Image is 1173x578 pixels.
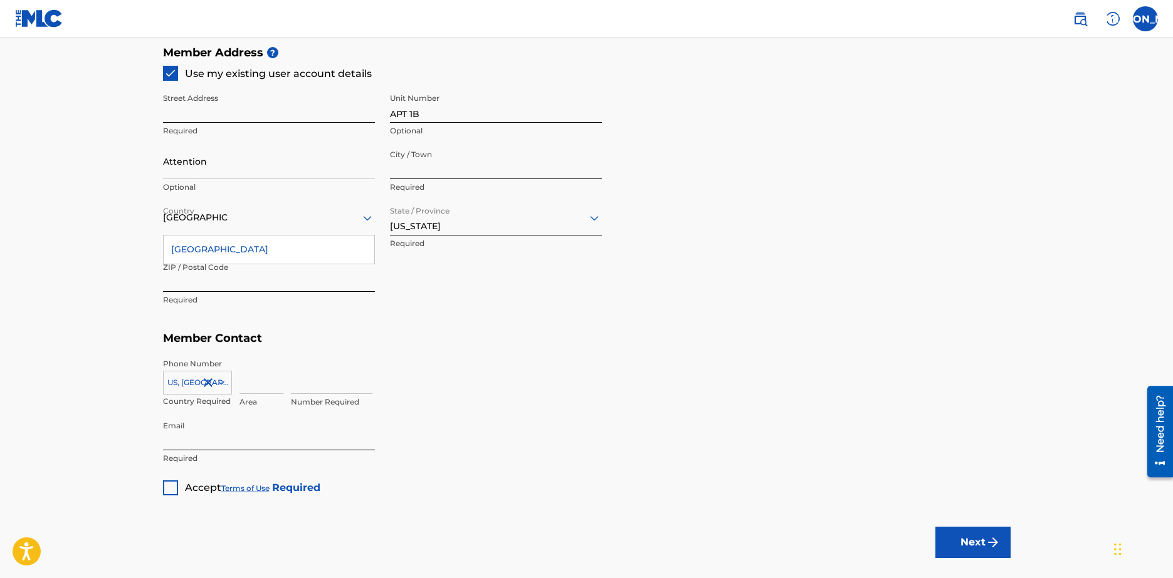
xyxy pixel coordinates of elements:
button: Next [935,527,1011,558]
img: search [1073,11,1088,26]
h5: Member Address [163,39,1011,66]
span: ? [267,47,278,58]
img: MLC Logo [15,9,63,28]
div: Drag [1114,530,1122,568]
p: Required [163,125,375,137]
div: [US_STATE] [390,202,602,233]
strong: Required [272,482,320,493]
p: Country Required [163,396,232,407]
label: Country [163,198,194,217]
p: Required [163,294,375,306]
img: f7272a7cc735f4ea7f67.svg [986,535,1001,550]
p: Optional [390,125,602,137]
img: checkbox [164,67,177,80]
label: State / Province [390,198,450,217]
iframe: Chat Widget [1110,518,1173,578]
div: Help [1100,6,1125,31]
a: Terms of Use [221,483,270,493]
div: [GEOGRAPHIC_DATA] [164,235,374,264]
p: Optional [163,182,375,193]
h5: Member Contact [163,325,1011,352]
p: Required [163,453,375,464]
img: help [1105,11,1120,26]
p: Required [390,238,602,249]
p: Required [390,182,602,193]
a: Public Search [1068,6,1093,31]
span: Use my existing user account details [185,68,372,80]
span: Accept [185,482,221,493]
p: Number Required [291,396,372,408]
div: User Menu [1133,6,1158,31]
iframe: Resource Center [1138,381,1173,482]
p: Area [239,396,283,408]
